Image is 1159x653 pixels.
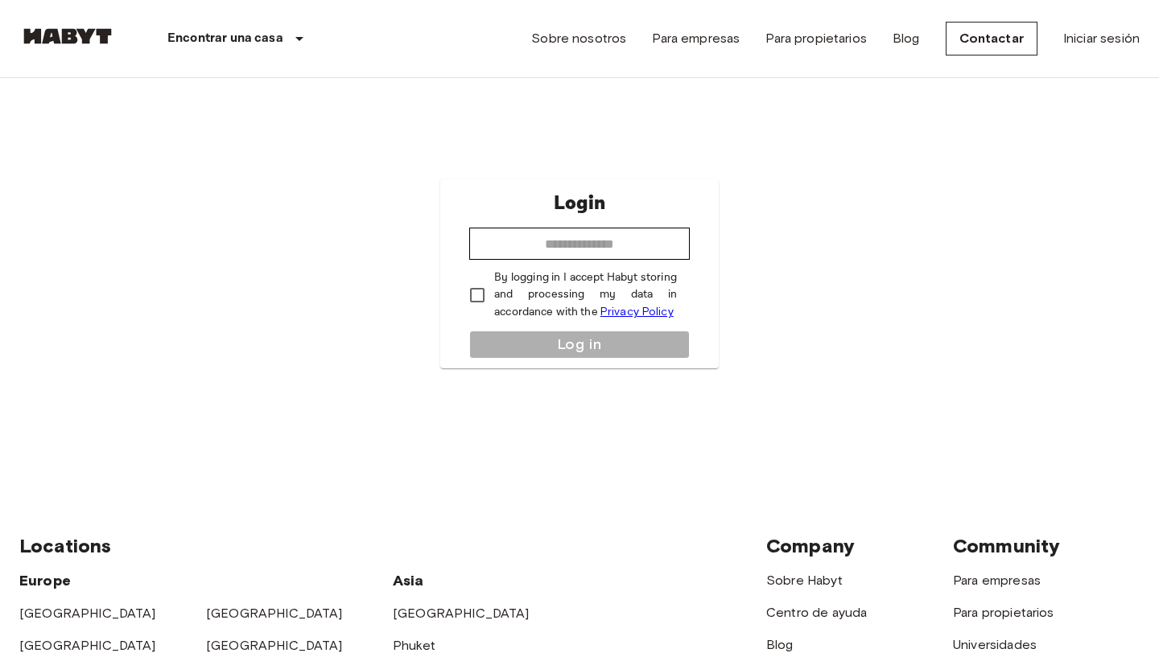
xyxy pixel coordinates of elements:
p: Login [554,189,605,218]
a: Blog [766,637,794,652]
a: Para propietarios [765,29,867,48]
a: Phuket [393,638,435,653]
a: [GEOGRAPHIC_DATA] [206,606,343,621]
a: Centro de ayuda [766,605,867,620]
span: Company [766,534,855,557]
p: By logging in I accept Habyt storing and processing my data in accordance with the [494,269,677,321]
a: Iniciar sesión [1063,29,1140,48]
a: Para empresas [652,29,740,48]
a: [GEOGRAPHIC_DATA] [19,606,156,621]
span: Europe [19,572,71,589]
a: [GEOGRAPHIC_DATA] [19,638,156,653]
a: Contactar [946,22,1037,55]
p: Encontrar una casa [167,29,283,48]
a: Para empresas [953,573,1041,588]
img: Habyt [19,28,116,44]
span: Locations [19,534,111,557]
span: Community [953,534,1060,557]
a: Sobre Habyt [766,573,843,588]
a: Sobre nosotros [531,29,626,48]
a: [GEOGRAPHIC_DATA] [206,638,343,653]
a: Universidades [953,637,1037,652]
a: [GEOGRAPHIC_DATA] [393,606,530,621]
a: Privacy Policy [600,305,674,318]
a: Para propietarios [953,605,1054,620]
span: Asia [393,572,424,589]
a: Blog [893,29,920,48]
